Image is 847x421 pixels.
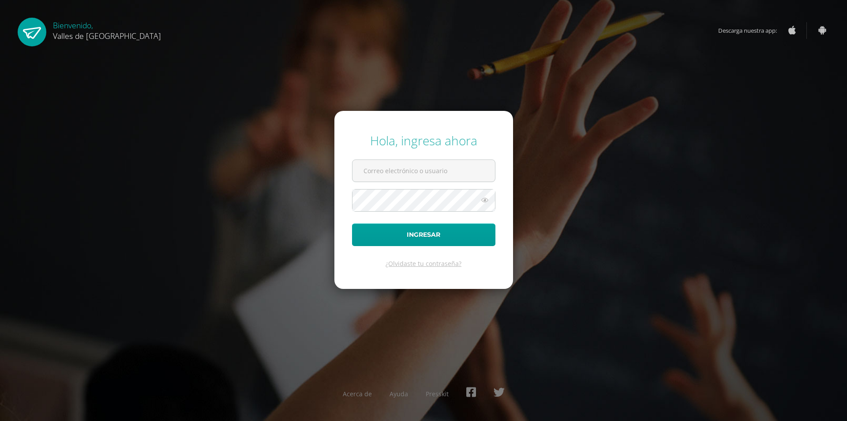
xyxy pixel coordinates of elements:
[390,390,408,398] a: Ayuda
[352,224,495,246] button: Ingresar
[386,259,461,268] a: ¿Olvidaste tu contraseña?
[53,18,161,41] div: Bienvenido,
[718,22,786,39] span: Descarga nuestra app:
[343,390,372,398] a: Acerca de
[53,30,161,41] span: Valles de [GEOGRAPHIC_DATA]
[352,132,495,149] div: Hola, ingresa ahora
[426,390,449,398] a: Presskit
[352,160,495,182] input: Correo electrónico o usuario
